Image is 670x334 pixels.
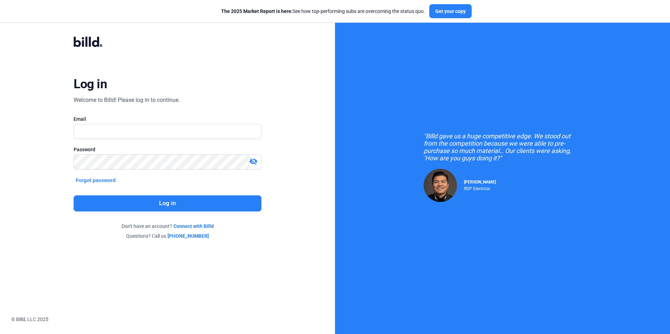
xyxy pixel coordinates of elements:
button: Log in [74,195,261,211]
span: [PERSON_NAME] [464,180,496,185]
img: Raul Pacheco [424,169,457,202]
button: Forgot password [74,176,118,184]
div: See how top-performing subs are overcoming the status quo. [221,8,425,15]
div: Email [74,116,261,123]
span: The 2025 Market Report is here: [221,8,293,14]
a: [PHONE_NUMBER] [167,232,209,239]
div: Password [74,146,261,153]
div: "Billd gave us a huge competitive edge. We stood out from the competition because we were able to... [424,132,581,162]
mat-icon: visibility_off [249,157,258,166]
div: RDP Electrical [464,185,496,191]
a: Connect with Billd [173,223,214,230]
button: Get your copy [429,4,472,18]
div: Questions? Call us [74,232,261,239]
div: Welcome to Billd! Please log in to continue. [74,96,180,104]
div: Don't have an account? [74,223,261,230]
div: Log in [74,76,107,92]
